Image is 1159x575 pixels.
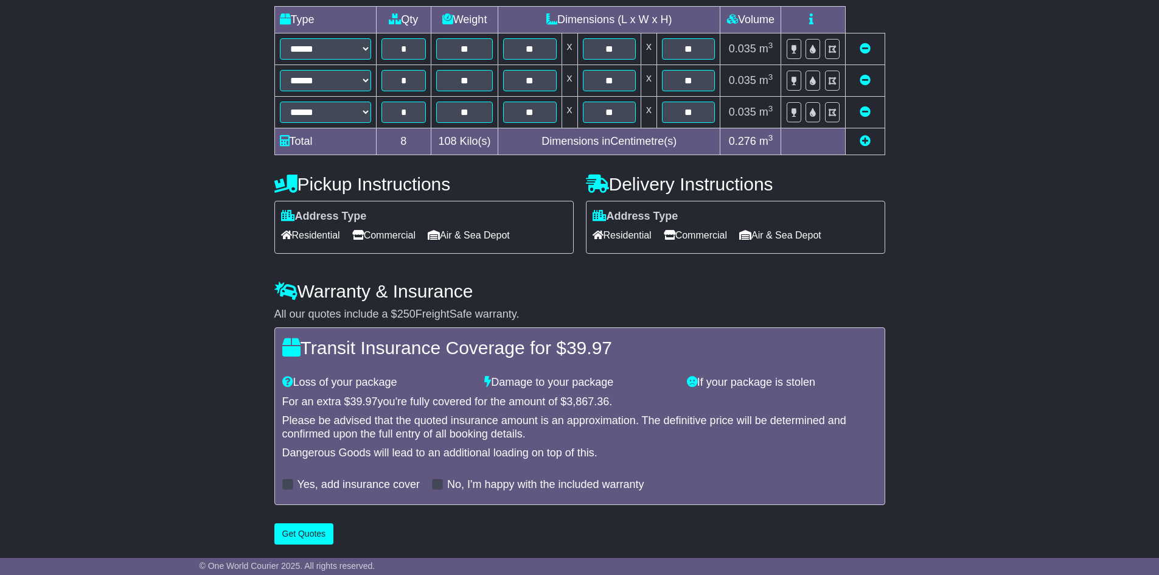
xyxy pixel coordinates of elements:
div: Please be advised that the quoted insurance amount is an approximation. The definitive price will... [282,414,877,441]
label: Address Type [593,210,678,223]
span: Residential [593,226,652,245]
span: 0.276 [729,135,756,147]
td: x [562,96,577,128]
h4: Warranty & Insurance [274,281,885,301]
td: x [641,96,656,128]
a: Remove this item [860,106,871,118]
span: 39.97 [566,338,612,358]
h4: Transit Insurance Coverage for $ [282,338,877,358]
td: Kilo(s) [431,128,498,155]
span: Residential [281,226,340,245]
span: 3,867.36 [566,396,609,408]
sup: 3 [768,41,773,50]
span: 0.035 [729,106,756,118]
sup: 3 [768,133,773,142]
span: Air & Sea Depot [428,226,510,245]
span: © One World Courier 2025. All rights reserved. [200,561,375,571]
span: 0.035 [729,74,756,86]
td: Weight [431,6,498,33]
td: Type [274,6,376,33]
span: 0.035 [729,43,756,55]
a: Remove this item [860,74,871,86]
div: For an extra $ you're fully covered for the amount of $ . [282,396,877,409]
td: Volume [720,6,781,33]
div: Damage to your package [478,376,681,389]
div: If your package is stolen [681,376,883,389]
label: Address Type [281,210,367,223]
h4: Delivery Instructions [586,174,885,194]
span: 39.97 [350,396,378,408]
a: Remove this item [860,43,871,55]
span: m [759,43,773,55]
span: m [759,106,773,118]
span: 108 [439,135,457,147]
span: Air & Sea Depot [739,226,821,245]
button: Get Quotes [274,523,334,545]
td: Dimensions in Centimetre(s) [498,128,720,155]
td: x [562,64,577,96]
span: Commercial [664,226,727,245]
div: All our quotes include a $ FreightSafe warranty. [274,308,885,321]
td: x [641,33,656,64]
a: Add new item [860,135,871,147]
h4: Pickup Instructions [274,174,574,194]
div: Loss of your package [276,376,479,389]
span: m [759,135,773,147]
sup: 3 [768,72,773,82]
sup: 3 [768,104,773,113]
td: Qty [376,6,431,33]
td: x [562,33,577,64]
label: No, I'm happy with the included warranty [447,478,644,492]
td: 8 [376,128,431,155]
td: Total [274,128,376,155]
span: m [759,74,773,86]
td: Dimensions (L x W x H) [498,6,720,33]
label: Yes, add insurance cover [298,478,420,492]
div: Dangerous Goods will lead to an additional loading on top of this. [282,447,877,460]
span: Commercial [352,226,416,245]
td: x [641,64,656,96]
span: 250 [397,308,416,320]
